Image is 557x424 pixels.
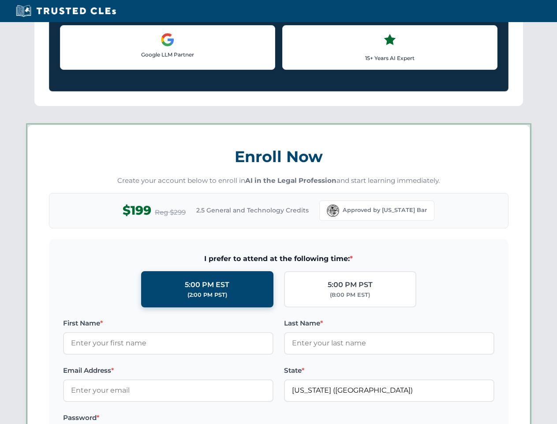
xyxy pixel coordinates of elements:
div: 5:00 PM EST [185,279,229,291]
span: Reg $299 [155,207,186,218]
input: Enter your email [63,379,273,401]
img: Google [161,33,175,47]
img: Florida Bar [327,204,339,217]
p: Google LLM Partner [67,50,268,59]
img: Trusted CLEs [13,4,119,18]
input: Florida (FL) [284,379,494,401]
div: (8:00 PM EST) [330,291,370,299]
label: Last Name [284,318,494,329]
p: 15+ Years AI Expert [290,54,490,62]
label: First Name [63,318,273,329]
input: Enter your first name [63,332,273,354]
label: Password [63,413,273,423]
div: 5:00 PM PST [328,279,373,291]
label: Email Address [63,365,273,376]
span: I prefer to attend at the following time: [63,253,494,265]
input: Enter your last name [284,332,494,354]
label: State [284,365,494,376]
div: (2:00 PM PST) [187,291,227,299]
span: Approved by [US_STATE] Bar [343,206,427,215]
span: 2.5 General and Technology Credits [196,205,309,215]
p: Create your account below to enroll in and start learning immediately. [49,176,508,186]
strong: AI in the Legal Profession [245,176,336,185]
span: $199 [123,201,151,220]
h3: Enroll Now [49,143,508,170]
